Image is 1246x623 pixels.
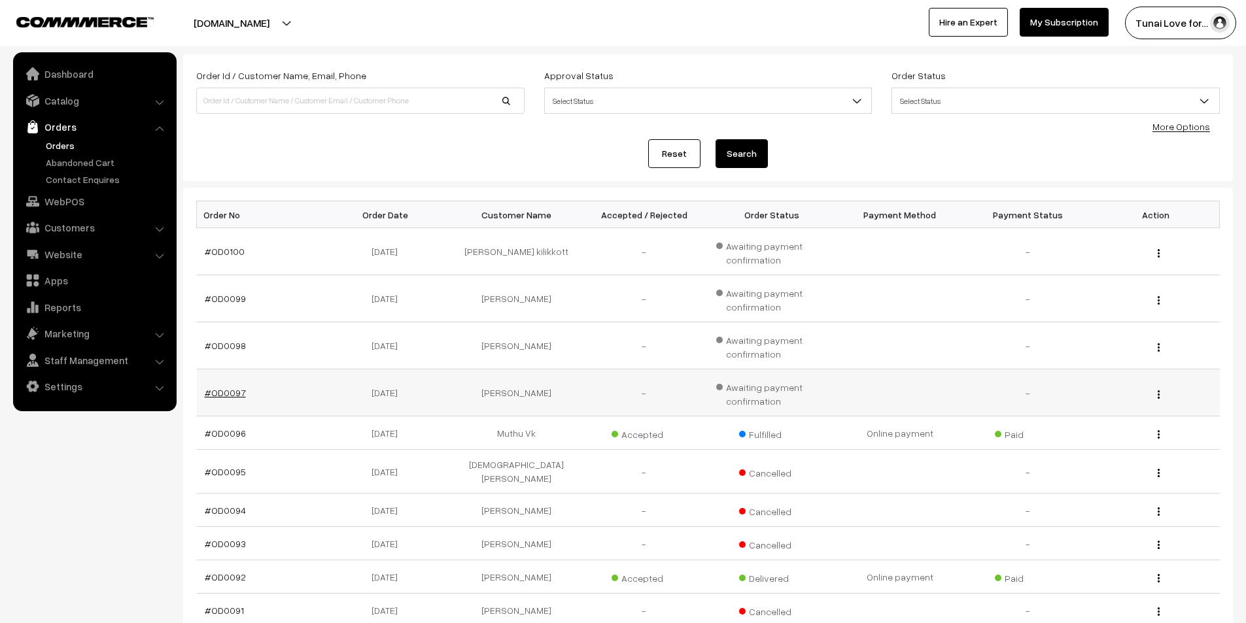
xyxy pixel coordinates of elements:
[1158,430,1160,439] img: Menu
[205,246,245,257] a: #OD0100
[16,243,172,266] a: Website
[453,228,581,275] td: [PERSON_NAME] kilikkott
[739,463,805,480] span: Cancelled
[580,322,708,369] td: -
[1158,541,1160,549] img: Menu
[836,416,964,450] td: Online payment
[544,69,614,82] label: Approval Status
[196,88,525,114] input: Order Id / Customer Name / Customer Email / Customer Phone
[205,466,246,477] a: #OD0095
[964,228,1092,275] td: -
[453,201,581,228] th: Customer Name
[205,387,246,398] a: #OD0097
[453,322,581,369] td: [PERSON_NAME]
[16,216,172,239] a: Customers
[716,283,829,314] span: Awaiting payment confirmation
[580,228,708,275] td: -
[453,494,581,527] td: [PERSON_NAME]
[891,69,946,82] label: Order Status
[648,139,701,168] a: Reset
[324,560,453,594] td: [DATE]
[739,535,805,552] span: Cancelled
[16,115,172,139] a: Orders
[580,369,708,416] td: -
[1152,121,1210,132] a: More Options
[580,275,708,322] td: -
[16,348,172,372] a: Staff Management
[1020,8,1109,37] a: My Subscription
[612,424,677,441] span: Accepted
[324,494,453,527] td: [DATE]
[16,375,172,398] a: Settings
[836,201,964,228] th: Payment Method
[716,139,768,168] button: Search
[324,450,453,494] td: [DATE]
[580,527,708,560] td: -
[16,13,131,29] a: COMMMERCE
[205,538,246,549] a: #OD0093
[964,322,1092,369] td: -
[324,275,453,322] td: [DATE]
[964,450,1092,494] td: -
[964,275,1092,322] td: -
[739,601,805,618] span: Cancelled
[964,527,1092,560] td: -
[1158,390,1160,399] img: Menu
[196,69,366,82] label: Order Id / Customer Name, Email, Phone
[205,605,244,616] a: #OD0091
[545,90,872,112] span: Select Status
[16,269,172,292] a: Apps
[453,450,581,494] td: [DEMOGRAPHIC_DATA][PERSON_NAME]
[836,560,964,594] td: Online payment
[964,369,1092,416] td: -
[1158,296,1160,305] img: Menu
[16,17,154,27] img: COMMMERCE
[324,322,453,369] td: [DATE]
[16,295,172,319] a: Reports
[43,173,172,186] a: Contact Enquires
[453,275,581,322] td: [PERSON_NAME]
[995,568,1060,585] span: Paid
[205,340,246,351] a: #OD0098
[1125,7,1236,39] button: Tunai Love for…
[1210,13,1230,33] img: user
[324,369,453,416] td: [DATE]
[544,88,873,114] span: Select Status
[324,201,453,228] th: Order Date
[1158,607,1160,616] img: Menu
[324,228,453,275] td: [DATE]
[716,330,829,361] span: Awaiting payment confirmation
[891,88,1220,114] span: Select Status
[739,424,805,441] span: Fulfilled
[16,190,172,213] a: WebPOS
[1158,249,1160,258] img: Menu
[892,90,1219,112] span: Select Status
[716,377,829,408] span: Awaiting payment confirmation
[324,416,453,450] td: [DATE]
[43,156,172,169] a: Abandoned Cart
[580,201,708,228] th: Accepted / Rejected
[929,8,1008,37] a: Hire an Expert
[197,201,325,228] th: Order No
[16,62,172,86] a: Dashboard
[1092,201,1220,228] th: Action
[1158,343,1160,352] img: Menu
[453,416,581,450] td: Muthu Vk
[1158,574,1160,582] img: Menu
[205,293,246,304] a: #OD0099
[1158,469,1160,477] img: Menu
[580,450,708,494] td: -
[324,527,453,560] td: [DATE]
[205,571,246,582] a: #OD0092
[205,505,246,516] a: #OD0094
[995,424,1060,441] span: Paid
[453,527,581,560] td: [PERSON_NAME]
[716,236,829,267] span: Awaiting payment confirmation
[453,369,581,416] td: [PERSON_NAME]
[580,494,708,527] td: -
[16,322,172,345] a: Marketing
[964,494,1092,527] td: -
[43,139,172,152] a: Orders
[708,201,837,228] th: Order Status
[1158,507,1160,516] img: Menu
